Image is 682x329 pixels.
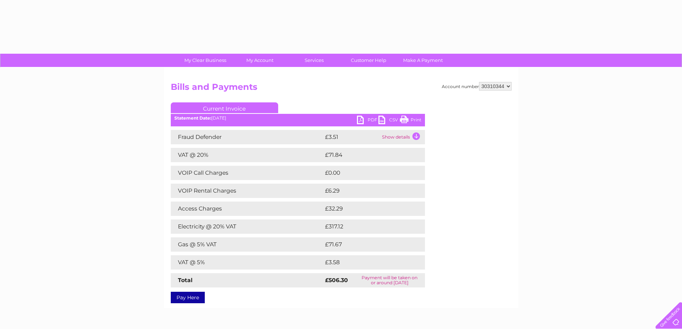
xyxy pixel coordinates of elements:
td: Payment will be taken on or around [DATE] [354,273,425,287]
td: £3.58 [323,255,408,270]
a: Current Invoice [171,102,278,113]
div: [DATE] [171,116,425,121]
td: Fraud Defender [171,130,323,144]
td: £3.51 [323,130,380,144]
td: £71.84 [323,148,410,162]
a: My Account [230,54,289,67]
td: £32.29 [323,202,410,216]
td: £71.67 [323,237,410,252]
a: Services [285,54,344,67]
td: Show details [380,130,425,144]
td: £6.29 [323,184,408,198]
a: My Clear Business [176,54,235,67]
a: CSV [378,116,400,126]
td: £0.00 [323,166,408,180]
td: Electricity @ 20% VAT [171,219,323,234]
div: Account number [442,82,512,91]
a: Make A Payment [393,54,453,67]
strong: £506.30 [325,277,348,284]
a: PDF [357,116,378,126]
td: VOIP Call Charges [171,166,323,180]
strong: Total [178,277,193,284]
td: VOIP Rental Charges [171,184,323,198]
h2: Bills and Payments [171,82,512,96]
b: Statement Date: [174,115,211,121]
a: Print [400,116,421,126]
a: Pay Here [171,292,205,303]
a: Customer Help [339,54,398,67]
td: £317.12 [323,219,411,234]
td: Gas @ 5% VAT [171,237,323,252]
td: VAT @ 5% [171,255,323,270]
td: VAT @ 20% [171,148,323,162]
td: Access Charges [171,202,323,216]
